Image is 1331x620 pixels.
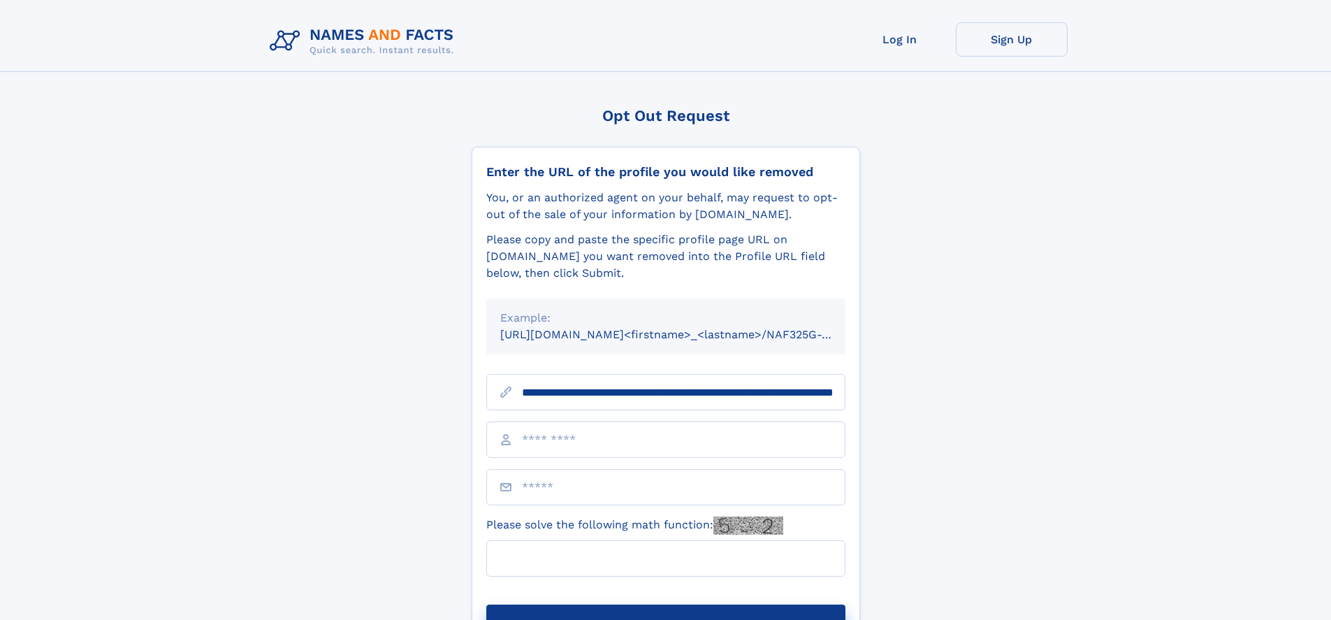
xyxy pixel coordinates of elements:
[486,189,845,223] div: You, or an authorized agent on your behalf, may request to opt-out of the sale of your informatio...
[472,107,860,124] div: Opt Out Request
[500,310,831,326] div: Example:
[486,231,845,282] div: Please copy and paste the specific profile page URL on [DOMAIN_NAME] you want removed into the Pr...
[486,517,783,535] label: Please solve the following math function:
[486,164,845,180] div: Enter the URL of the profile you would like removed
[956,22,1068,57] a: Sign Up
[844,22,956,57] a: Log In
[264,22,465,60] img: Logo Names and Facts
[500,328,872,341] small: [URL][DOMAIN_NAME]<firstname>_<lastname>/NAF325G-xxxxxxxx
